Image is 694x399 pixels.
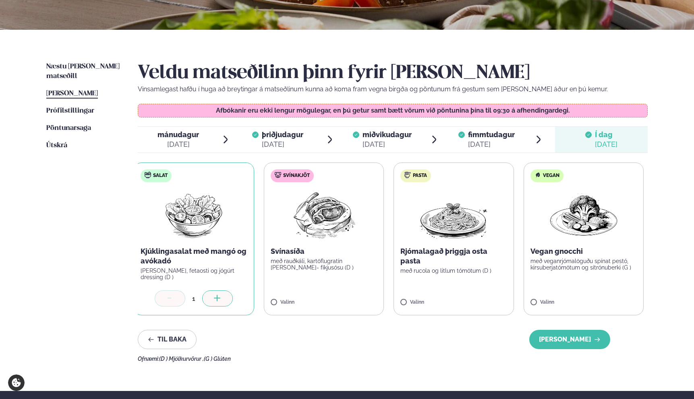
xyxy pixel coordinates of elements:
[275,172,281,178] img: pork.svg
[468,140,515,149] div: [DATE]
[46,123,91,133] a: Pöntunarsaga
[204,356,231,362] span: (G ) Glúten
[138,62,648,84] h2: Veldu matseðilinn þinn fyrir [PERSON_NAME]
[262,130,303,139] span: þriðjudagur
[145,172,151,178] img: salad.svg
[46,89,98,99] a: [PERSON_NAME]
[46,107,94,114] span: Prófílstillingar
[138,330,197,349] button: Til baka
[595,130,617,140] span: Í dag
[534,172,541,178] img: Vegan.svg
[138,84,648,94] p: Vinsamlegast hafðu í huga að breytingar á matseðlinum kunna að koma fram vegna birgða og pöntunum...
[46,63,120,80] span: Næstu [PERSON_NAME] matseðill
[157,130,199,139] span: mánudagur
[418,189,489,240] img: Spagetti.png
[46,125,91,132] span: Pöntunarsaga
[400,247,507,266] p: Rjómalagað þriggja osta pasta
[8,374,25,391] a: Cookie settings
[283,173,310,179] span: Svínakjöt
[404,172,411,178] img: pasta.svg
[271,247,377,256] p: Svínasíða
[400,267,507,274] p: með rucola og litlum tómötum (D )
[158,189,230,240] img: Salad.png
[530,258,637,271] p: með veganrjómalöguðu spínat pestó, kirsuberjatómötum og sítrónuberki (G )
[288,189,359,240] img: Pork-Meat.png
[530,247,637,256] p: Vegan gnocchi
[46,90,98,97] span: [PERSON_NAME]
[46,106,94,116] a: Prófílstillingar
[185,294,202,303] div: 1
[141,247,247,266] p: Kjúklingasalat með mangó og avókadó
[529,330,610,349] button: [PERSON_NAME]
[157,140,199,149] div: [DATE]
[153,173,168,179] span: Salat
[595,140,617,149] div: [DATE]
[159,356,204,362] span: (D ) Mjólkurvörur ,
[46,142,67,149] span: Útskrá
[543,173,559,179] span: Vegan
[141,267,247,280] p: [PERSON_NAME], fetaosti og jógúrt dressing (D )
[271,258,377,271] p: með rauðkáli, kartöflugratín [PERSON_NAME]- fíkjusósu (D )
[548,189,619,240] img: Vegan.png
[468,130,515,139] span: fimmtudagur
[413,173,427,179] span: Pasta
[46,141,67,150] a: Útskrá
[363,130,412,139] span: miðvikudagur
[138,356,648,362] div: Ofnæmi:
[46,62,122,81] a: Næstu [PERSON_NAME] matseðill
[363,140,412,149] div: [DATE]
[146,107,640,114] p: Afbókanir eru ekki lengur mögulegar, en þú getur samt bætt vörum við pöntunina þína til 09:30 á a...
[262,140,303,149] div: [DATE]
